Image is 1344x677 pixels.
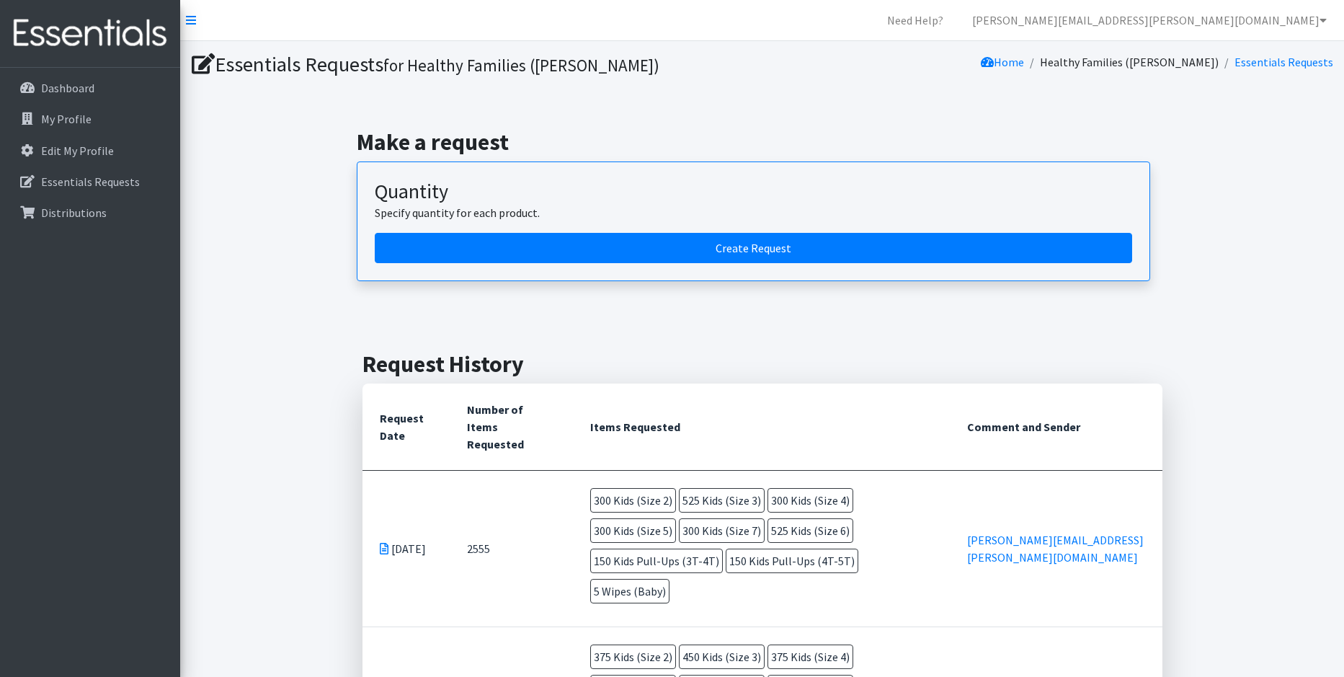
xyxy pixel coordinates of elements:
h2: Make a request [357,128,1167,156]
a: Need Help? [876,6,955,35]
a: Create a request by quantity [375,233,1132,263]
span: 150 Kids Pull-Ups (4T-5T) [726,549,858,573]
a: [PERSON_NAME][EMAIL_ADDRESS][PERSON_NAME][DOMAIN_NAME] [967,533,1144,565]
a: Home [981,55,1024,69]
h3: Quantity [375,180,1132,204]
h1: Essentials Requests [192,52,757,77]
span: 300 Kids (Size 5) [590,518,676,543]
p: Essentials Requests [41,174,140,189]
a: Essentials Requests [6,167,174,196]
p: Specify quantity for each product. [375,204,1132,221]
a: Dashboard [6,74,174,102]
p: My Profile [41,112,92,126]
span: 450 Kids (Size 3) [679,645,765,669]
p: Distributions [41,205,107,220]
span: 525 Kids (Size 6) [767,518,853,543]
small: for Healthy Families ([PERSON_NAME]) [383,55,659,76]
th: Request Date [362,384,450,471]
a: [PERSON_NAME][EMAIL_ADDRESS][PERSON_NAME][DOMAIN_NAME] [961,6,1338,35]
a: Edit My Profile [6,136,174,165]
td: 2555 [450,470,572,627]
img: HumanEssentials [6,9,174,58]
a: Healthy Families ([PERSON_NAME]) [1040,55,1219,69]
span: 300 Kids (Size 7) [679,518,765,543]
span: 375 Kids (Size 2) [590,645,676,669]
span: 525 Kids (Size 3) [679,488,765,513]
span: 300 Kids (Size 4) [767,488,853,513]
a: Distributions [6,198,174,227]
a: My Profile [6,105,174,133]
a: Essentials Requests [1234,55,1333,69]
span: 150 Kids Pull-Ups (3T-4T) [590,549,723,573]
h2: Request History [362,350,1162,378]
p: Edit My Profile [41,143,114,158]
span: 375 Kids (Size 4) [767,645,853,669]
th: Items Requested [573,384,950,471]
td: [DATE] [362,470,450,627]
p: Dashboard [41,81,94,95]
span: 300 Kids (Size 2) [590,488,676,513]
th: Number of Items Requested [450,384,572,471]
th: Comment and Sender [950,384,1162,471]
span: 5 Wipes (Baby) [590,579,669,603]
